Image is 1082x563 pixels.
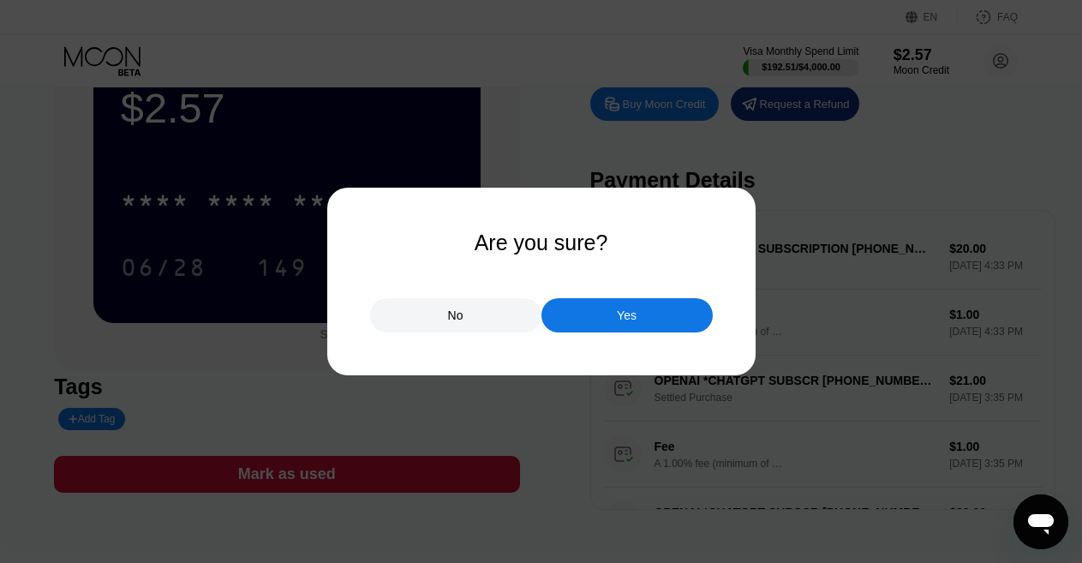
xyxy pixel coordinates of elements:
div: Yes [617,308,637,323]
div: No [448,308,463,323]
div: Yes [541,298,713,332]
div: No [370,298,541,332]
div: Are you sure? [475,231,608,255]
iframe: Button to launch messaging window [1013,494,1068,549]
